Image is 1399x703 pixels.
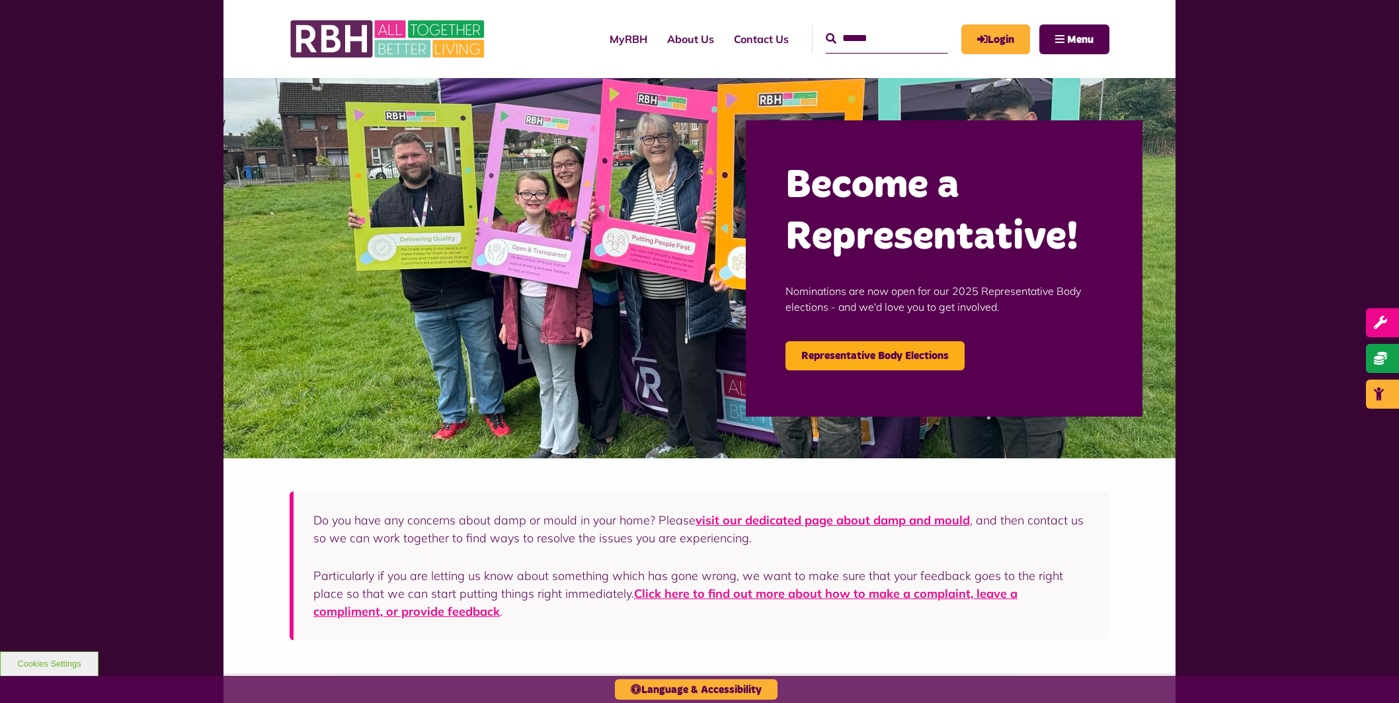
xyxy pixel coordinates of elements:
a: Contact Us [724,21,799,57]
a: Click here to find out more about how to make a complaint, leave a compliment, or provide feedback [313,586,1018,619]
a: About Us [657,21,724,57]
h2: Become a Representative! [785,160,1103,263]
img: RBH [290,13,488,65]
a: MyRBH [961,24,1030,54]
button: Navigation [1039,24,1109,54]
a: MyRBH [600,21,657,57]
img: Image (22) [223,78,1176,458]
p: Do you have any concerns about damp or mould in your home? Please , and then contact us so we can... [313,511,1090,547]
span: Menu [1067,34,1094,45]
a: visit our dedicated page about damp and mould [696,513,970,528]
p: Particularly if you are letting us know about something which has gone wrong, we want to make sur... [313,567,1090,620]
p: Nominations are now open for our 2025 Representative Body elections - and we'd love you to get in... [785,263,1103,335]
button: Language & Accessibility [615,679,778,700]
a: Representative Body Elections [785,341,965,370]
